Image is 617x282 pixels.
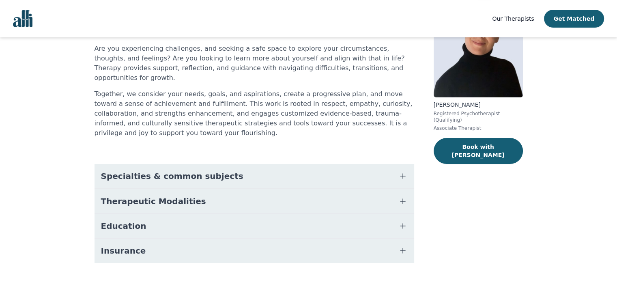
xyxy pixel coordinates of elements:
[434,110,523,123] p: Registered Psychotherapist (Qualifying)
[434,138,523,164] button: Book with [PERSON_NAME]
[95,44,414,83] p: Are you experiencing challenges, and seeking a safe space to explore your circumstances, thoughts...
[95,89,414,138] p: Together, we consider your needs, goals, and aspirations, create a progressive plan, and move tow...
[544,10,604,28] button: Get Matched
[95,214,414,238] button: Education
[492,14,534,24] a: Our Therapists
[101,245,146,256] span: Insurance
[434,101,523,109] p: [PERSON_NAME]
[434,125,523,131] p: Associate Therapist
[101,196,206,207] span: Therapeutic Modalities
[492,15,534,22] span: Our Therapists
[95,189,414,213] button: Therapeutic Modalities
[101,220,146,232] span: Education
[95,164,414,188] button: Specialties & common subjects
[101,170,243,182] span: Specialties & common subjects
[13,10,32,27] img: alli logo
[95,239,414,263] button: Insurance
